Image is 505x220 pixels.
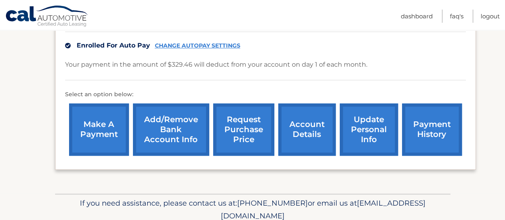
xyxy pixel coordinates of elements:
[65,90,466,99] p: Select an option below:
[481,10,500,23] a: Logout
[402,103,462,156] a: payment history
[340,103,398,156] a: update personal info
[5,5,89,28] a: Cal Automotive
[401,10,433,23] a: Dashboard
[65,59,367,70] p: Your payment in the amount of $329.46 will deduct from your account on day 1 of each month.
[278,103,336,156] a: account details
[155,42,240,49] a: CHANGE AUTOPAY SETTINGS
[65,43,71,48] img: check.svg
[213,103,274,156] a: request purchase price
[77,42,150,49] span: Enrolled For Auto Pay
[69,103,129,156] a: make a payment
[133,103,209,156] a: Add/Remove bank account info
[237,198,308,208] span: [PHONE_NUMBER]
[450,10,463,23] a: FAQ's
